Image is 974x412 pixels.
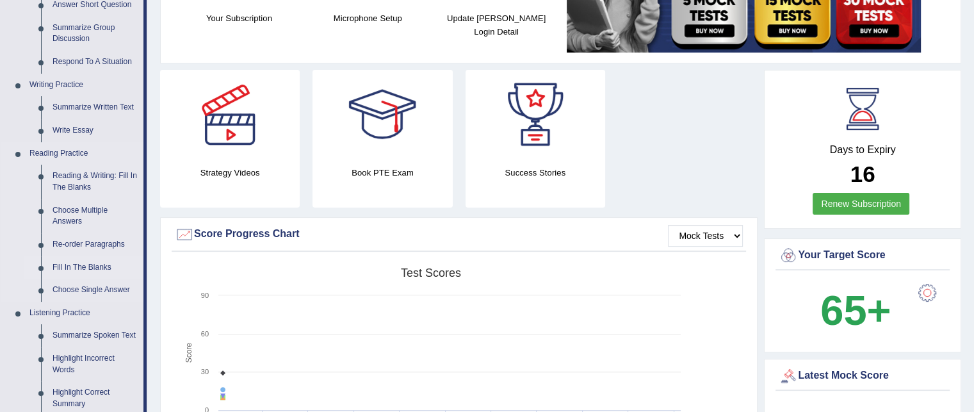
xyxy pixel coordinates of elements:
[181,12,297,25] h4: Your Subscription
[779,246,946,265] div: Your Target Score
[466,166,605,179] h4: Success Stories
[201,368,209,375] text: 30
[47,279,143,302] a: Choose Single Answer
[779,367,946,386] div: Latest Mock Score
[820,287,891,334] b: 65+
[201,330,209,338] text: 60
[24,302,143,325] a: Listening Practice
[47,165,143,199] a: Reading & Writing: Fill In The Blanks
[47,17,143,51] a: Summarize Group Discussion
[47,233,143,256] a: Re-order Paragraphs
[184,343,193,363] tspan: Score
[47,51,143,74] a: Respond To A Situation
[175,225,743,244] div: Score Progress Chart
[401,267,461,279] tspan: Test scores
[24,74,143,97] a: Writing Practice
[47,256,143,279] a: Fill In The Blanks
[47,119,143,142] a: Write Essay
[813,193,909,215] a: Renew Subscription
[47,347,143,381] a: Highlight Incorrect Words
[850,161,875,186] b: 16
[439,12,555,38] h4: Update [PERSON_NAME] Login Detail
[779,144,946,156] h4: Days to Expiry
[201,292,209,299] text: 90
[47,324,143,347] a: Summarize Spoken Text
[310,12,426,25] h4: Microphone Setup
[47,96,143,119] a: Summarize Written Text
[24,142,143,165] a: Reading Practice
[160,166,300,179] h4: Strategy Videos
[312,166,452,179] h4: Book PTE Exam
[47,199,143,233] a: Choose Multiple Answers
